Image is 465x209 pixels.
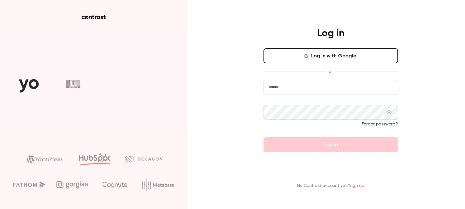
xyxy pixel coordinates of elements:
[362,122,398,126] a: Forgot password?
[349,183,364,188] a: Sign up
[125,155,162,162] img: decagon
[325,68,336,75] span: or
[297,182,364,189] p: No Contrast account yet?
[263,48,398,63] button: Log in with Google
[317,27,344,40] h4: Log in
